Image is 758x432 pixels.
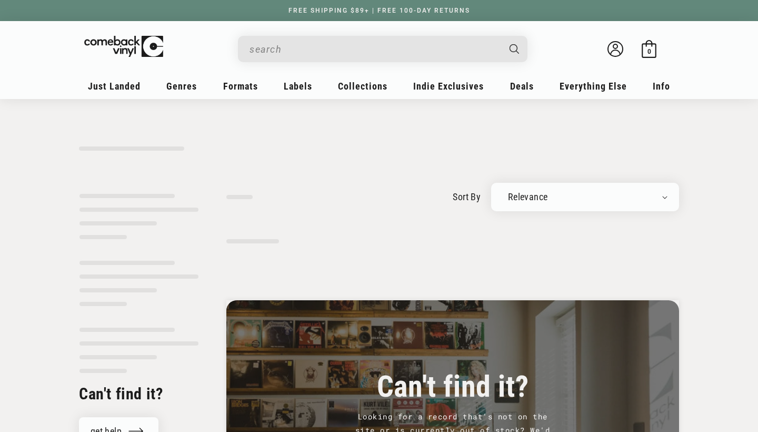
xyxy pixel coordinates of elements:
span: Info [653,81,670,92]
span: Just Landed [88,81,141,92]
span: Formats [223,81,258,92]
input: search [250,38,499,60]
span: Deals [510,81,534,92]
span: Everything Else [560,81,627,92]
h3: Can't find it? [253,375,653,400]
button: Search [501,36,529,62]
a: FREE SHIPPING $89+ | FREE 100-DAY RETURNS [278,7,481,14]
div: Search [238,36,527,62]
span: Labels [284,81,312,92]
span: Collections [338,81,387,92]
span: Indie Exclusives [413,81,484,92]
span: 0 [647,47,651,55]
label: sort by [453,190,481,204]
span: Genres [166,81,197,92]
